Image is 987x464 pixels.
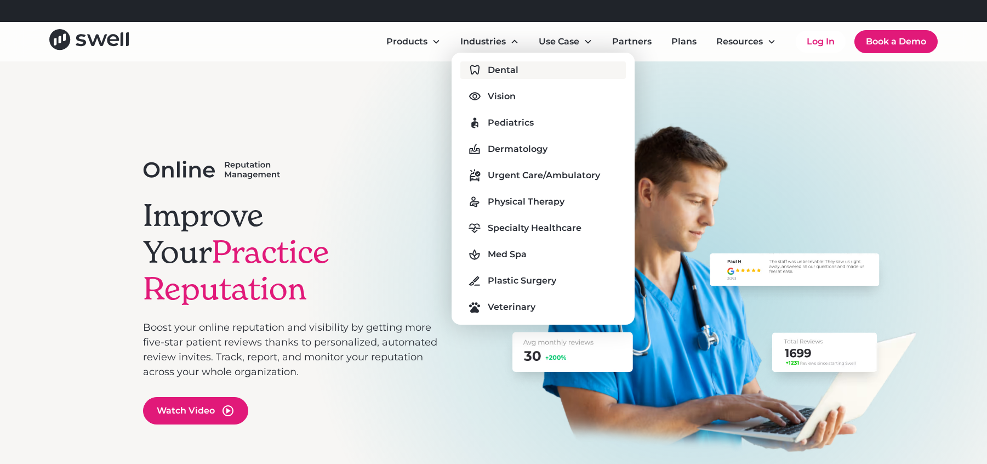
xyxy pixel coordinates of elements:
[157,404,215,417] div: Watch Video
[854,30,938,53] a: Book a Demo
[460,88,626,105] a: Vision
[460,140,626,158] a: Dermatology
[460,35,506,48] div: Industries
[488,143,547,156] div: Dermatology
[796,31,846,53] a: Log In
[460,61,626,79] a: Dental
[460,114,626,132] a: Pediatrics
[708,31,785,53] div: Resources
[452,31,528,53] div: Industries
[488,169,600,182] div: Urgent Care/Ambulatory
[488,248,527,261] div: Med Spa
[452,53,635,325] nav: Industries
[386,35,427,48] div: Products
[460,167,626,184] a: Urgent Care/Ambulatory
[488,116,534,129] div: Pediatrics
[603,31,660,53] a: Partners
[460,246,626,263] a: Med Spa
[143,197,438,308] h1: Improve Your
[460,272,626,290] a: Plastic Surgery
[476,123,943,457] img: Illustration
[488,301,535,314] div: Veterinary
[143,397,248,425] a: open lightbox
[488,195,564,208] div: Physical Therapy
[716,35,763,48] div: Resources
[460,219,626,237] a: Specialty Healthcare
[530,31,601,53] div: Use Case
[143,233,329,308] span: Practice Reputation
[663,31,705,53] a: Plans
[539,35,579,48] div: Use Case
[49,29,129,54] a: home
[460,298,626,316] a: Veterinary
[488,64,518,77] div: Dental
[488,90,516,103] div: Vision
[488,222,581,235] div: Specialty Healthcare
[460,193,626,211] a: Physical Therapy
[143,320,438,380] p: Boost your online reputation and visibility by getting more five-star patient reviews thanks to p...
[378,31,449,53] div: Products
[488,274,556,287] div: Plastic Surgery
